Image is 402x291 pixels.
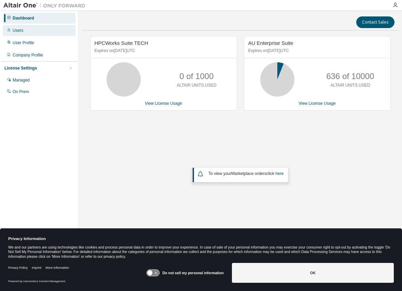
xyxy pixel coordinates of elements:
div: Company Profile [13,52,43,58]
div: Managed [13,77,30,83]
p: ALTAIR UNITS USED [330,83,370,88]
a: View License Usage [299,101,336,106]
div: Users [13,28,23,33]
p: 0 of 1000 [179,71,213,82]
em: Marketplace orders [231,171,266,176]
p: ALTAIR UNITS USED [177,83,216,88]
img: Altair One [3,2,89,9]
div: User Profile [13,40,34,46]
div: License Settings [4,65,37,71]
span: HPCWorks Suite TECH [95,40,148,46]
span: To view your click [208,171,283,176]
div: On Prem [13,89,29,94]
p: 636 of 10000 [326,71,374,82]
div: Dashboard [13,15,34,21]
a: View License Usage [145,101,182,106]
p: Expires on [DATE] UTC [95,48,231,54]
button: Contact Sales [356,16,394,28]
a: here [275,171,283,176]
p: Expires on [DATE] UTC [248,48,385,54]
span: AU Enterprise Suite [248,40,293,46]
